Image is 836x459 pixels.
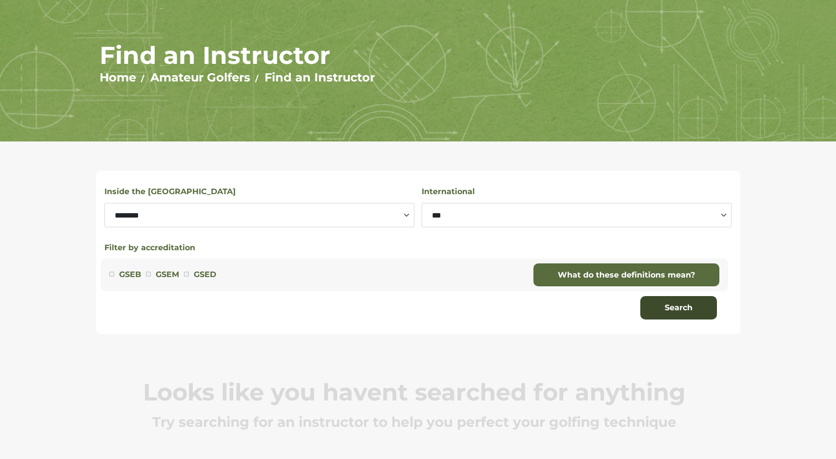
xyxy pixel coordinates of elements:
[104,203,414,227] select: Select a state
[104,185,236,198] label: Inside the [GEOGRAPHIC_DATA]
[422,185,475,198] label: International
[104,242,195,254] button: Filter by accreditation
[640,296,717,319] button: Search
[156,268,179,281] label: GSEM
[194,268,216,281] label: GSED
[533,263,719,287] a: What do these definitions mean?
[101,414,728,430] p: Try searching for an instructor to help you perfect your golfing technique
[119,268,141,281] label: GSEB
[100,40,736,70] h1: Find an Instructor
[265,70,375,84] a: Find an Instructor
[150,70,250,84] a: Amateur Golfers
[422,203,732,227] select: Select a country
[100,70,136,84] a: Home
[101,378,728,406] p: Looks like you havent searched for anything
